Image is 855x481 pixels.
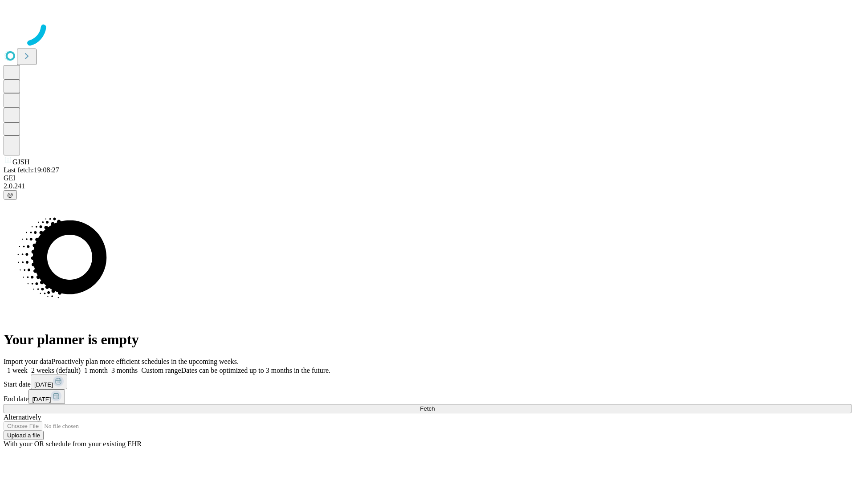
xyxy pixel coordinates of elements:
[4,182,851,190] div: 2.0.241
[4,166,59,174] span: Last fetch: 19:08:27
[4,190,17,200] button: @
[34,381,53,388] span: [DATE]
[111,367,138,374] span: 3 months
[4,331,851,348] h1: Your planner is empty
[31,367,81,374] span: 2 weeks (default)
[4,431,44,440] button: Upload a file
[12,158,29,166] span: GJSH
[4,413,41,421] span: Alternatively
[52,358,239,365] span: Proactively plan more efficient schedules in the upcoming weeks.
[31,375,67,389] button: [DATE]
[32,396,51,403] span: [DATE]
[28,389,65,404] button: [DATE]
[4,358,52,365] span: Import your data
[4,404,851,413] button: Fetch
[7,192,13,198] span: @
[4,389,851,404] div: End date
[4,440,142,448] span: With your OR schedule from your existing EHR
[181,367,330,374] span: Dates can be optimized up to 3 months in the future.
[4,375,851,389] div: Start date
[141,367,181,374] span: Custom range
[4,174,851,182] div: GEI
[84,367,108,374] span: 1 month
[7,367,28,374] span: 1 week
[420,405,435,412] span: Fetch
